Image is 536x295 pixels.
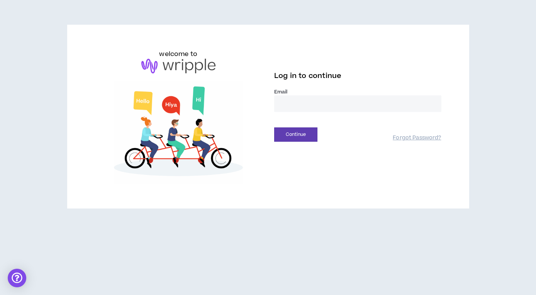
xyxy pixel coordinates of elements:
[159,49,197,59] h6: welcome to
[141,59,215,73] img: logo-brand.png
[393,134,441,142] a: Forgot Password?
[274,88,441,95] label: Email
[274,71,341,81] span: Log in to continue
[8,269,26,287] div: Open Intercom Messenger
[95,81,262,184] img: Welcome to Wripple
[274,127,317,142] button: Continue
